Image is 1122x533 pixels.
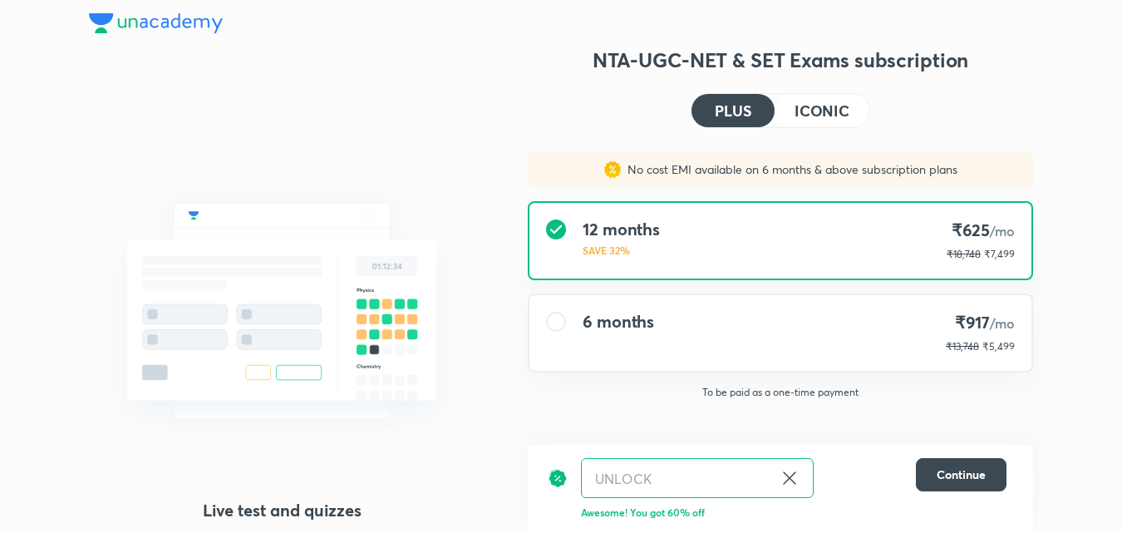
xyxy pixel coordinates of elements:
[583,243,660,258] p: SAVE 32%
[947,220,1015,242] h4: ₹625
[947,247,981,262] p: ₹18,748
[89,166,475,456] img: mock_test_quizes_521a5f770e.svg
[990,314,1015,332] span: /mo
[582,459,773,498] input: Have a referral code?
[982,340,1015,353] span: ₹5,499
[514,386,1046,399] p: To be paid as a one-time payment
[548,458,568,498] img: discount
[89,13,223,33] img: Company Logo
[715,103,751,118] h4: PLUS
[581,505,1006,520] p: Awesome! You got 60% off
[528,47,1033,73] h3: NTA-UGC-NET & SET Exams subscription
[583,312,654,332] h4: 6 months
[583,220,660,239] h4: 12 months
[946,339,979,354] p: ₹13,748
[691,94,775,127] button: PLUS
[916,458,1006,491] button: Continue
[984,248,1015,260] span: ₹7,499
[89,498,475,523] h4: Live test and quizzes
[990,222,1015,239] span: /mo
[937,466,986,483] span: Continue
[946,312,1015,334] h4: ₹917
[795,103,849,118] h4: ICONIC
[775,94,869,127] button: ICONIC
[621,161,957,178] p: No cost EMI available on 6 months & above subscription plans
[604,161,621,178] img: sales discount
